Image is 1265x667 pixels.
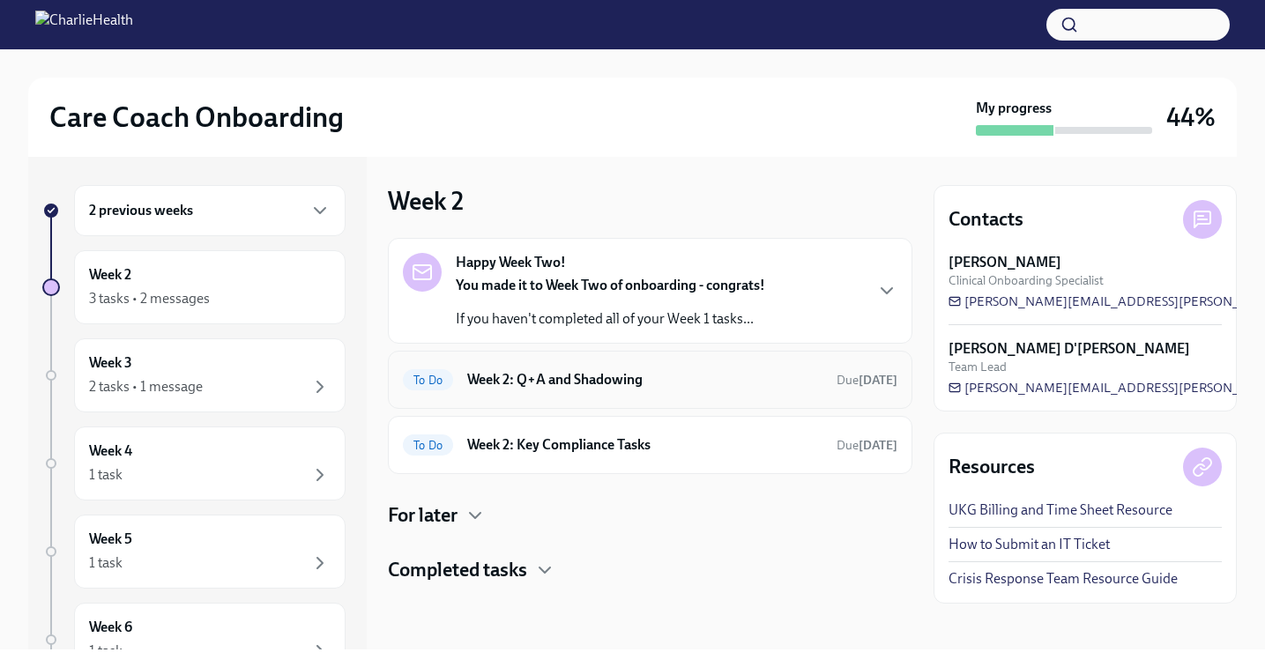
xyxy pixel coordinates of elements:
div: 2 previous weeks [74,185,346,236]
h6: Week 2: Key Compliance Tasks [467,435,822,455]
span: September 8th, 2025 10:00 [837,372,897,389]
a: Week 32 tasks • 1 message [42,338,346,412]
a: To DoWeek 2: Key Compliance TasksDue[DATE] [403,431,897,459]
h3: Week 2 [388,185,464,217]
h6: Week 5 [89,530,132,549]
h4: Contacts [949,206,1023,233]
img: CharlieHealth [35,11,133,39]
div: Completed tasks [388,557,912,583]
div: 2 tasks • 1 message [89,377,203,396]
div: 1 task [89,465,123,485]
span: Team Lead [949,359,1007,375]
h4: Completed tasks [388,557,527,583]
h6: Week 4 [89,441,132,461]
strong: [PERSON_NAME] D'[PERSON_NAME] [949,339,1190,359]
h6: Week 2: Q+A and Shadowing [467,370,822,389]
div: 1 task [89,553,123,573]
a: How to Submit an IT Ticket [949,535,1110,554]
span: Due [837,438,897,453]
span: To Do [403,439,453,452]
h6: 2 previous weeks [89,201,193,220]
h4: Resources [949,454,1035,480]
strong: [DATE] [859,373,897,388]
p: If you haven't completed all of your Week 1 tasks... [456,309,765,329]
div: 3 tasks • 2 messages [89,289,210,308]
h6: Week 2 [89,265,131,285]
a: UKG Billing and Time Sheet Resource [949,500,1172,520]
strong: Happy Week Two! [456,253,566,272]
a: To DoWeek 2: Q+A and ShadowingDue[DATE] [403,366,897,394]
strong: [PERSON_NAME] [949,253,1061,272]
div: 1 task [89,641,123,661]
a: Week 23 tasks • 2 messages [42,250,346,324]
a: Week 51 task [42,515,346,589]
h4: For later [388,502,458,529]
strong: My progress [976,99,1052,118]
a: Week 41 task [42,426,346,500]
h6: Week 6 [89,618,132,637]
strong: [DATE] [859,438,897,453]
h2: Care Coach Onboarding [49,100,344,135]
span: Due [837,373,897,388]
div: For later [388,502,912,529]
a: Crisis Response Team Resource Guide [949,569,1178,589]
span: To Do [403,374,453,387]
span: September 8th, 2025 10:00 [837,437,897,454]
h3: 44% [1166,101,1216,133]
h6: Week 3 [89,353,132,373]
span: Clinical Onboarding Specialist [949,272,1104,289]
strong: You made it to Week Two of onboarding - congrats! [456,277,765,293]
